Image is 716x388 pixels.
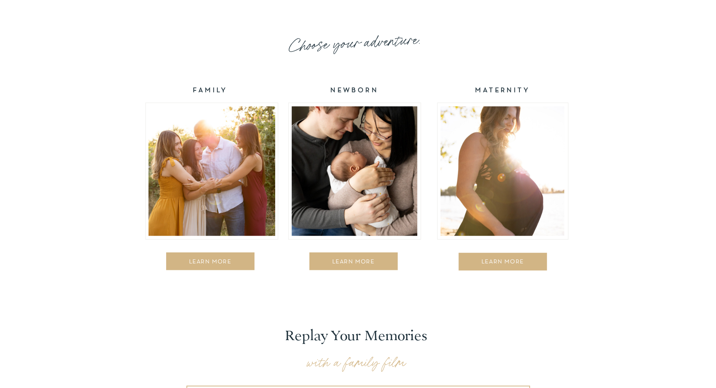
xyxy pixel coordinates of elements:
p: Replay Your Memories [285,327,429,344]
a: LEARN MORE [460,259,545,266]
b: NEWBORN [330,87,378,94]
b: MATERNITY [475,87,530,94]
h2: Choose your adventure. [250,27,458,61]
p: with a family film [307,353,410,370]
a: LEARN MORE [171,259,250,266]
b: FAMILY [193,87,227,94]
a: LEARN MORE [318,259,389,266]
